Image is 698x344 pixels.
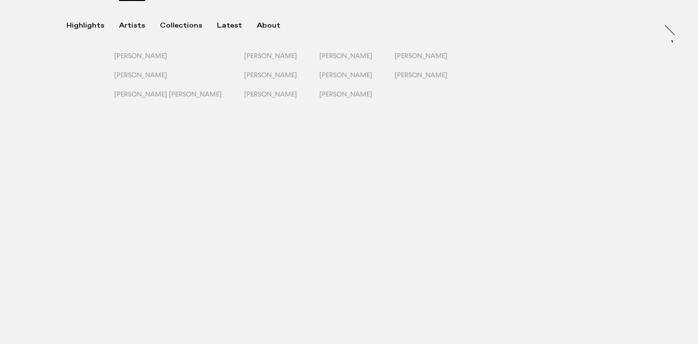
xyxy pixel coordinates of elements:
[319,52,372,60] span: [PERSON_NAME]
[319,71,372,79] span: [PERSON_NAME]
[119,21,145,30] div: Artists
[319,90,372,98] span: [PERSON_NAME]
[319,71,395,90] button: [PERSON_NAME]
[244,71,297,79] span: [PERSON_NAME]
[319,90,395,109] button: [PERSON_NAME]
[119,21,160,30] button: Artists
[66,21,119,30] button: Highlights
[395,52,448,60] span: [PERSON_NAME]
[664,40,672,116] div: [PERSON_NAME]
[114,52,167,60] span: [PERSON_NAME]
[114,71,244,90] button: [PERSON_NAME]
[114,90,222,98] span: [PERSON_NAME] [PERSON_NAME]
[114,52,244,71] button: [PERSON_NAME]
[114,71,167,79] span: [PERSON_NAME]
[114,90,244,109] button: [PERSON_NAME] [PERSON_NAME]
[66,21,104,30] div: Highlights
[257,21,280,30] div: About
[160,21,217,30] button: Collections
[395,71,448,79] span: [PERSON_NAME]
[319,52,395,71] button: [PERSON_NAME]
[244,90,297,98] span: [PERSON_NAME]
[650,19,660,29] a: At
[160,21,202,30] div: Collections
[244,90,319,109] button: [PERSON_NAME]
[395,52,470,71] button: [PERSON_NAME]
[217,21,257,30] button: Latest
[395,71,470,90] button: [PERSON_NAME]
[244,52,319,71] button: [PERSON_NAME]
[671,40,681,80] a: [PERSON_NAME]
[257,21,295,30] button: About
[244,71,319,90] button: [PERSON_NAME]
[217,21,242,30] div: Latest
[650,28,660,36] div: At
[244,52,297,60] span: [PERSON_NAME]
